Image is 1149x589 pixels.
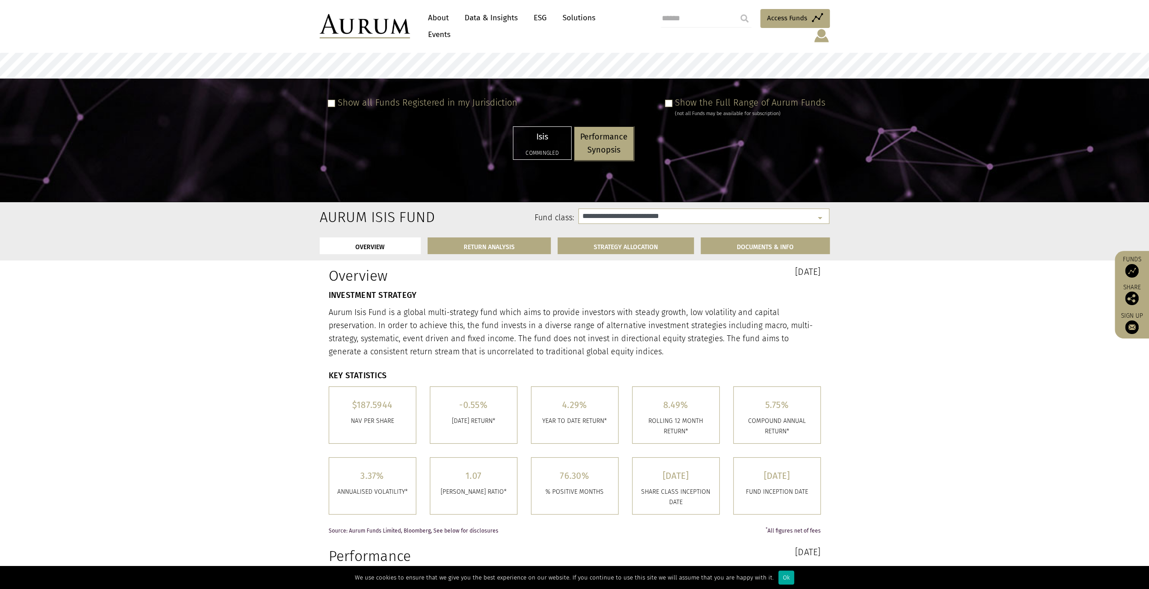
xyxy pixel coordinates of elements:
[336,471,409,480] h5: 3.37%
[813,28,830,43] img: account-icon.svg
[740,416,814,436] p: COMPOUND ANNUAL RETURN*
[320,209,393,226] h2: Aurum Isis Fund
[538,416,611,426] p: YEAR TO DATE RETURN*
[437,400,510,409] h5: -0.55%
[437,471,510,480] h5: 1.07
[1119,255,1144,278] a: Funds
[639,487,712,507] p: SHARE CLASS INCEPTION DATE
[558,237,694,254] a: STRATEGY ALLOCATION
[407,212,574,224] label: Fund class:
[460,9,522,26] a: Data & Insights
[639,400,712,409] h5: 8.49%
[338,97,517,108] label: Show all Funds Registered in my Jurisdiction
[1125,320,1139,334] img: Sign up to our newsletter
[423,26,451,43] a: Events
[767,13,807,23] span: Access Funds
[329,306,821,358] p: Aurum Isis Fund is a global multi-strategy fund which aims to provide investors with steady growt...
[581,547,821,557] h3: [DATE]
[437,487,510,497] p: [PERSON_NAME] RATIO*
[639,471,712,480] h5: [DATE]
[740,400,814,409] h5: 5.75%
[740,471,814,480] h5: [DATE]
[1119,312,1144,334] a: Sign up
[329,267,568,284] h1: Overview
[735,9,754,28] input: Submit
[1125,292,1139,305] img: Share this post
[740,487,814,497] p: FUND INCEPTION DATE
[336,487,409,497] p: ANNUALISED VOLATILITY*
[329,290,417,300] strong: INVESTMENT STRATEGY
[538,471,611,480] h5: 76.30%
[423,9,453,26] a: About
[701,237,830,254] a: DOCUMENTS & INFO
[529,9,551,26] a: ESG
[336,416,409,426] p: Nav per share
[320,14,410,38] img: Aurum
[329,547,568,565] h1: Performance
[538,400,611,409] h5: 4.29%
[336,400,409,409] h5: $187.5944
[329,371,387,380] strong: KEY STATISTICS
[558,9,600,26] a: Solutions
[538,487,611,497] p: % POSITIVE MONTHS
[675,97,825,108] label: Show the Full Range of Aurum Funds
[766,528,821,534] span: All figures net of fees
[760,9,830,28] a: Access Funds
[519,150,565,156] h5: Commingled
[580,130,628,157] p: Performance Synopsis
[581,267,821,276] h3: [DATE]
[675,110,825,118] div: (not all Funds may be available for subscription)
[437,416,510,426] p: [DATE] RETURN*
[1119,284,1144,305] div: Share
[329,528,498,534] span: Source: Aurum Funds Limited, Bloomberg, See below for disclosures
[639,416,712,436] p: ROLLING 12 MONTH RETURN*
[519,130,565,144] p: Isis
[778,570,794,584] div: Ok
[428,237,551,254] a: RETURN ANALYSIS
[1125,264,1139,278] img: Access Funds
